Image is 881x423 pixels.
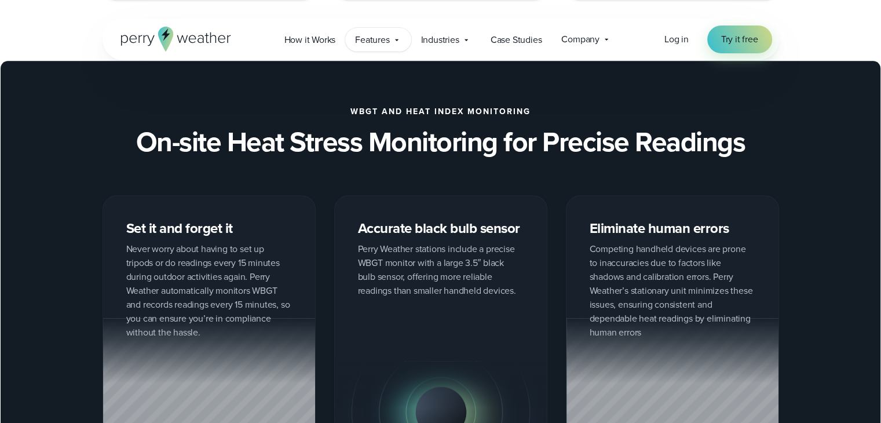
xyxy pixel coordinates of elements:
span: How it Works [284,33,336,47]
span: Features [355,33,389,47]
a: Log in [664,32,689,46]
h2: WBGT and Heat Index Monitoring [350,107,531,116]
a: Case Studies [481,28,552,52]
h3: On-site Heat Stress Monitoring for Precise Readings [136,126,745,158]
span: Company [561,32,599,46]
a: Try it free [707,25,772,53]
span: Try it free [721,32,758,46]
a: How it Works [275,28,346,52]
span: Industries [421,33,459,47]
span: Case Studies [491,33,542,47]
